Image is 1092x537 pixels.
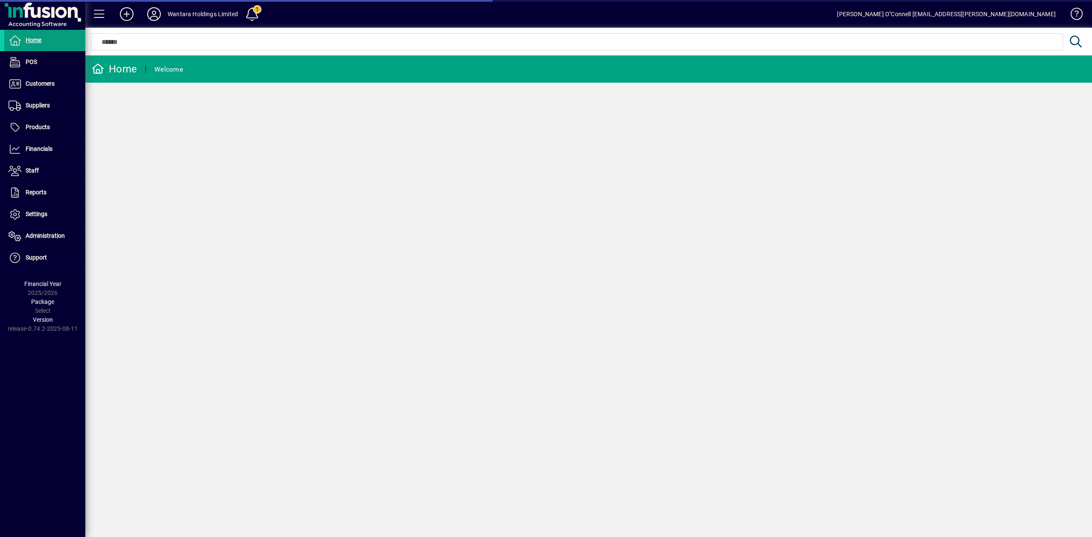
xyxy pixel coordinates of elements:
[26,102,50,109] span: Suppliers
[140,6,168,22] button: Profile
[4,247,85,268] a: Support
[33,316,53,323] span: Version
[26,145,52,152] span: Financials
[1064,2,1081,29] a: Knowledge Base
[26,189,46,196] span: Reports
[31,298,54,305] span: Package
[4,73,85,95] a: Customers
[26,80,55,87] span: Customers
[26,167,39,174] span: Staff
[168,7,238,21] div: Wantara Holdings Limited
[4,182,85,203] a: Reports
[26,58,37,65] span: POS
[4,204,85,225] a: Settings
[4,95,85,116] a: Suppliers
[4,52,85,73] a: POS
[4,139,85,160] a: Financials
[4,160,85,182] a: Staff
[92,62,137,76] div: Home
[26,254,47,261] span: Support
[26,37,41,43] span: Home
[26,124,50,130] span: Products
[837,7,1056,21] div: [PERSON_NAME] O''Connell [EMAIL_ADDRESS][PERSON_NAME][DOMAIN_NAME]
[26,232,65,239] span: Administration
[26,211,47,217] span: Settings
[24,280,61,287] span: Financial Year
[4,225,85,247] a: Administration
[113,6,140,22] button: Add
[154,63,183,76] div: Welcome
[4,117,85,138] a: Products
